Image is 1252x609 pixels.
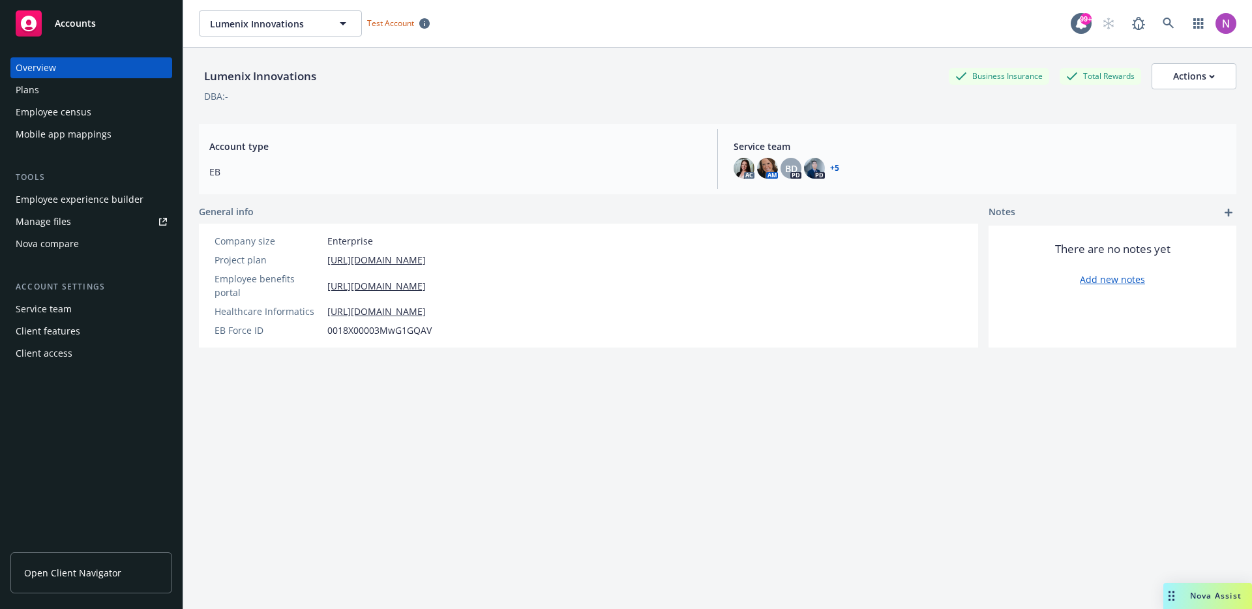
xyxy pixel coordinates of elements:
a: Add new notes [1080,273,1145,286]
a: Employee experience builder [10,189,172,210]
div: Employee experience builder [16,189,143,210]
span: Service team [734,140,1226,153]
a: Client features [10,321,172,342]
div: Mobile app mappings [16,124,112,145]
span: BD [785,162,797,175]
div: Tools [10,171,172,184]
img: photo [734,158,754,179]
a: +5 [830,164,839,172]
span: Test Account [362,16,435,30]
span: Notes [989,205,1015,220]
button: Nova Assist [1163,583,1252,609]
span: Open Client Navigator [24,566,121,580]
div: Nova compare [16,233,79,254]
a: Switch app [1185,10,1212,37]
a: Employee census [10,102,172,123]
div: Healthcare Informatics [215,304,322,318]
a: Accounts [10,5,172,42]
a: Mobile app mappings [10,124,172,145]
a: Client access [10,343,172,364]
a: [URL][DOMAIN_NAME] [327,279,426,293]
a: Overview [10,57,172,78]
div: Business Insurance [949,68,1049,84]
div: Actions [1173,64,1215,89]
span: Account type [209,140,702,153]
span: Nova Assist [1190,590,1242,601]
span: Test Account [367,18,414,29]
div: Drag to move [1163,583,1180,609]
img: photo [804,158,825,179]
div: 99+ [1080,13,1092,25]
span: Lumenix Innovations [210,17,323,31]
a: add [1221,205,1236,220]
div: Client access [16,343,72,364]
div: EB Force ID [215,323,322,337]
div: Employee benefits portal [215,272,322,299]
a: Report a Bug [1125,10,1152,37]
span: General info [199,205,254,218]
div: Total Rewards [1060,68,1141,84]
div: Lumenix Innovations [199,68,321,85]
div: Account settings [10,280,172,293]
a: Search [1155,10,1182,37]
div: Plans [16,80,39,100]
div: Employee census [16,102,91,123]
span: There are no notes yet [1055,241,1170,257]
div: Company size [215,234,322,248]
a: Start snowing [1095,10,1122,37]
button: Actions [1152,63,1236,89]
div: Client features [16,321,80,342]
img: photo [757,158,778,179]
span: Accounts [55,18,96,29]
span: EB [209,165,702,179]
span: Enterprise [327,234,373,248]
a: Nova compare [10,233,172,254]
span: 0018X00003MwG1GQAV [327,323,432,337]
div: Service team [16,299,72,319]
a: [URL][DOMAIN_NAME] [327,253,426,267]
a: Plans [10,80,172,100]
a: Manage files [10,211,172,232]
a: Service team [10,299,172,319]
div: Manage files [16,211,71,232]
button: Lumenix Innovations [199,10,362,37]
div: Project plan [215,253,322,267]
img: photo [1215,13,1236,34]
a: [URL][DOMAIN_NAME] [327,304,426,318]
div: Overview [16,57,56,78]
div: DBA: - [204,89,228,103]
